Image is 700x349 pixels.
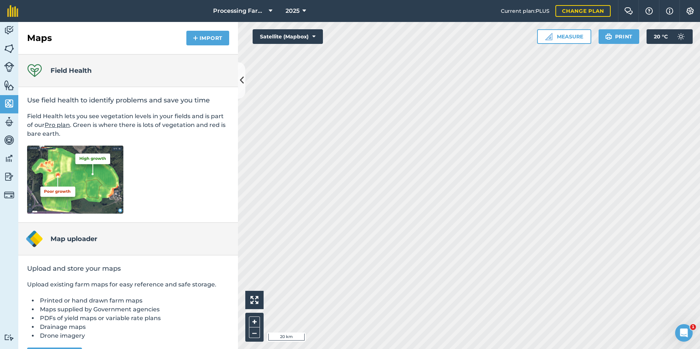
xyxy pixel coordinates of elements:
[286,7,299,15] span: 2025
[249,316,260,327] button: +
[51,234,97,244] h4: Map uploader
[4,190,14,200] img: svg+xml;base64,PD94bWwgdmVyc2lvbj0iMS4wIiBlbmNvZGluZz0idXRmLTgiPz4KPCEtLSBHZW5lcmF0b3I6IEFkb2JlIE...
[38,314,229,323] li: PDFs of yield maps or variable rate plans
[249,327,260,338] button: –
[4,334,14,341] img: svg+xml;base64,PD94bWwgdmVyc2lvbj0iMS4wIiBlbmNvZGluZz0idXRmLTgiPz4KPCEtLSBHZW5lcmF0b3I6IEFkb2JlIE...
[624,7,633,15] img: Two speech bubbles overlapping with the left bubble in the forefront
[686,7,695,15] img: A cog icon
[4,135,14,146] img: svg+xml;base64,PD94bWwgdmVyc2lvbj0iMS4wIiBlbmNvZGluZz0idXRmLTgiPz4KPCEtLSBHZW5lcmF0b3I6IEFkb2JlIE...
[38,305,229,314] li: Maps supplied by Government agencies
[4,25,14,36] img: svg+xml;base64,PD94bWwgdmVyc2lvbj0iMS4wIiBlbmNvZGluZz0idXRmLTgiPz4KPCEtLSBHZW5lcmF0b3I6IEFkb2JlIE...
[537,29,591,44] button: Measure
[253,29,323,44] button: Satellite (Mapbox)
[545,33,552,40] img: Ruler icon
[213,7,266,15] span: Processing Farms
[666,7,673,15] img: svg+xml;base64,PHN2ZyB4bWxucz0iaHR0cDovL3d3dy53My5vcmcvMjAwMC9zdmciIHdpZHRoPSIxNyIgaGVpZ2h0PSIxNy...
[27,32,52,44] h2: Maps
[4,171,14,182] img: svg+xml;base64,PD94bWwgdmVyc2lvbj0iMS4wIiBlbmNvZGluZz0idXRmLTgiPz4KPCEtLSBHZW5lcmF0b3I6IEFkb2JlIE...
[4,62,14,72] img: svg+xml;base64,PD94bWwgdmVyc2lvbj0iMS4wIiBlbmNvZGluZz0idXRmLTgiPz4KPCEtLSBHZW5lcmF0b3I6IEFkb2JlIE...
[7,5,18,17] img: fieldmargin Logo
[38,296,229,305] li: Printed or hand drawn farm maps
[38,331,229,340] li: Drone imagery
[51,65,92,76] h4: Field Health
[4,43,14,54] img: svg+xml;base64,PHN2ZyB4bWxucz0iaHR0cDovL3d3dy53My5vcmcvMjAwMC9zdmciIHdpZHRoPSI1NiIgaGVpZ2h0PSI2MC...
[654,29,668,44] span: 20 ° C
[555,5,611,17] a: Change plan
[27,280,229,289] p: Upload existing farm maps for easy reference and safe storage.
[4,153,14,164] img: svg+xml;base64,PD94bWwgdmVyc2lvbj0iMS4wIiBlbmNvZGluZz0idXRmLTgiPz4KPCEtLSBHZW5lcmF0b3I6IEFkb2JlIE...
[675,324,693,342] iframe: Intercom live chat
[4,98,14,109] img: svg+xml;base64,PHN2ZyB4bWxucz0iaHR0cDovL3d3dy53My5vcmcvMjAwMC9zdmciIHdpZHRoPSI1NiIgaGVpZ2h0PSI2MC...
[690,324,696,330] span: 1
[4,80,14,91] img: svg+xml;base64,PHN2ZyB4bWxucz0iaHR0cDovL3d3dy53My5vcmcvMjAwMC9zdmciIHdpZHRoPSI1NiIgaGVpZ2h0PSI2MC...
[27,264,229,273] h2: Upload and store your maps
[250,296,258,304] img: Four arrows, one pointing top left, one top right, one bottom right and the last bottom left
[26,230,43,248] img: Map uploader logo
[27,112,229,138] p: Field Health lets you see vegetation levels in your fields and is part of our . Green is where th...
[599,29,640,44] button: Print
[38,323,229,331] li: Drainage maps
[605,32,612,41] img: svg+xml;base64,PHN2ZyB4bWxucz0iaHR0cDovL3d3dy53My5vcmcvMjAwMC9zdmciIHdpZHRoPSIxOSIgaGVpZ2h0PSIyNC...
[186,31,229,45] button: Import
[647,29,693,44] button: 20 °C
[45,121,70,128] a: Pro plan
[674,29,688,44] img: svg+xml;base64,PD94bWwgdmVyc2lvbj0iMS4wIiBlbmNvZGluZz0idXRmLTgiPz4KPCEtLSBHZW5lcmF0b3I6IEFkb2JlIE...
[27,96,229,105] h2: Use field health to identify problems and save you time
[501,7,550,15] span: Current plan : PLUS
[645,7,654,15] img: A question mark icon
[4,116,14,127] img: svg+xml;base64,PD94bWwgdmVyc2lvbj0iMS4wIiBlbmNvZGluZz0idXRmLTgiPz4KPCEtLSBHZW5lcmF0b3I6IEFkb2JlIE...
[193,34,198,42] img: svg+xml;base64,PHN2ZyB4bWxucz0iaHR0cDovL3d3dy53My5vcmcvMjAwMC9zdmciIHdpZHRoPSIxNCIgaGVpZ2h0PSIyNC...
